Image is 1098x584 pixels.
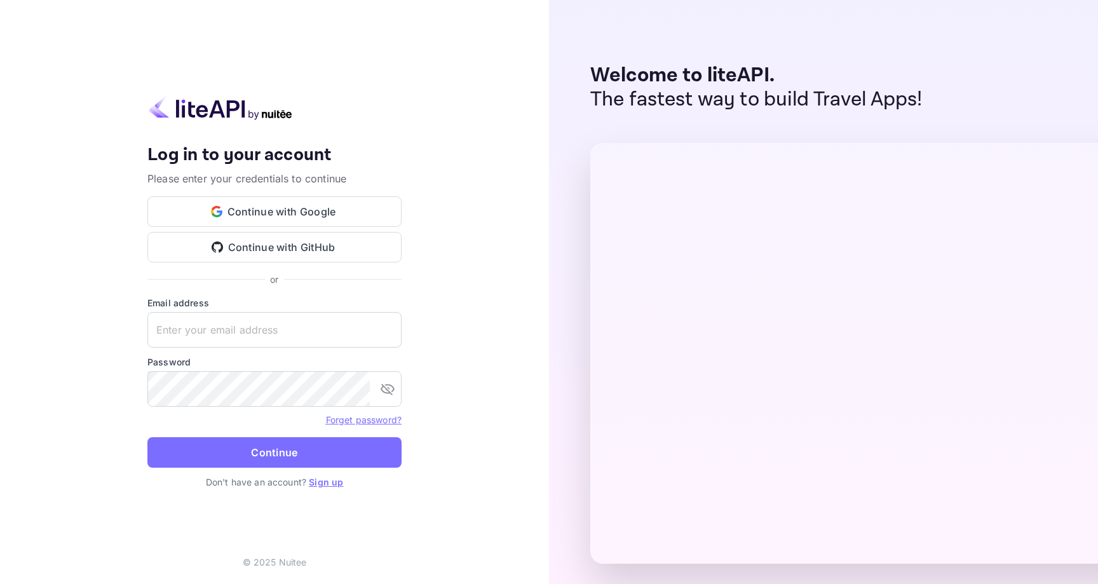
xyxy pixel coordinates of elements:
p: The fastest way to build Travel Apps! [590,88,923,112]
p: Don't have an account? [147,475,402,489]
img: liteapi [147,95,294,120]
button: Continue [147,437,402,468]
button: Continue with Google [147,196,402,227]
button: toggle password visibility [375,376,400,402]
a: Forget password? [326,413,402,426]
a: Forget password? [326,414,402,425]
p: © 2025 Nuitee [243,555,307,569]
h4: Log in to your account [147,144,402,166]
label: Password [147,355,402,369]
button: Continue with GitHub [147,232,402,262]
a: Sign up [309,477,343,487]
p: Welcome to liteAPI. [590,64,923,88]
p: or [270,273,278,286]
input: Enter your email address [147,312,402,348]
p: Please enter your credentials to continue [147,171,402,186]
label: Email address [147,296,402,309]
